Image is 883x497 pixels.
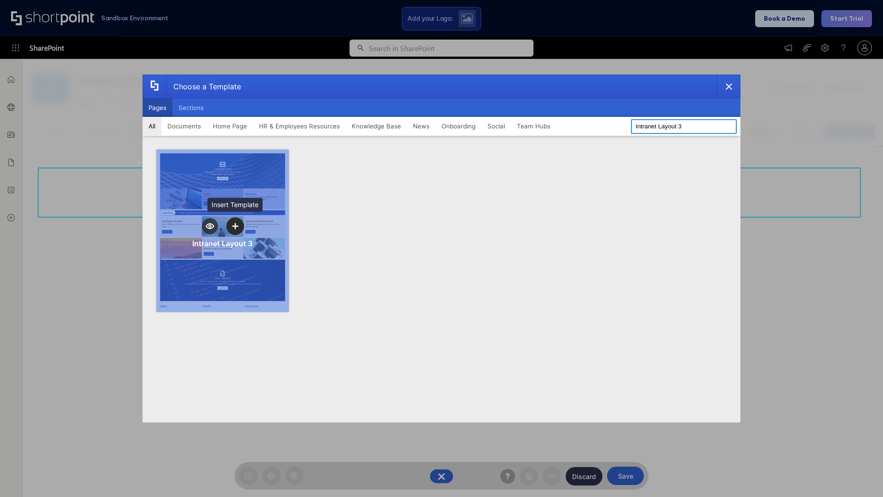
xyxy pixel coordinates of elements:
button: Onboarding [436,117,482,135]
iframe: Chat Widget [837,453,883,497]
button: Team Hubs [511,117,556,135]
button: Pages [143,98,172,117]
div: Choose a Template [166,75,241,98]
input: Search [631,119,737,134]
div: Intranet Layout 3 [192,239,252,248]
button: News [407,117,436,135]
button: HR & Employees Resources [253,117,346,135]
button: Documents [161,117,207,135]
button: Home Page [207,117,253,135]
button: Sections [172,98,210,117]
button: Knowledge Base [346,117,407,135]
button: Social [482,117,511,135]
button: All [143,117,161,135]
div: template selector [143,75,740,422]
